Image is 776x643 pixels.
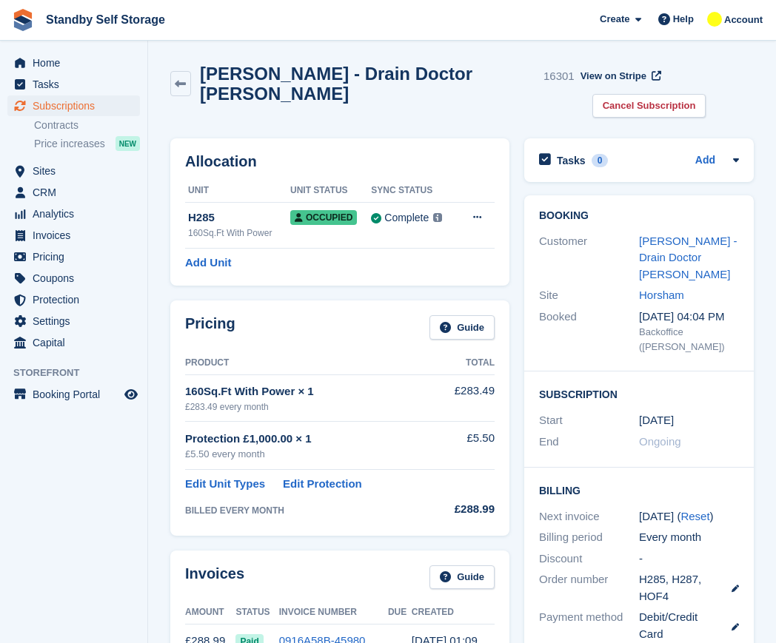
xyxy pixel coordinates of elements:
[185,400,438,414] div: £283.49 every month
[185,351,438,375] th: Product
[438,374,495,421] td: £283.49
[33,268,121,289] span: Coupons
[40,7,171,32] a: Standby Self Storage
[33,182,121,203] span: CRM
[33,95,121,116] span: Subscriptions
[429,565,495,590] a: Guide
[185,315,235,340] h2: Pricing
[639,412,674,429] time: 2023-04-28 00:00:00 UTC
[539,287,639,304] div: Site
[185,179,290,203] th: Unit
[185,431,438,448] div: Protection £1,000.00 × 1
[185,153,495,170] h2: Allocation
[724,13,763,27] span: Account
[600,12,629,27] span: Create
[639,609,739,642] div: Debit/Credit Card
[433,213,442,222] img: icon-info-grey-7440780725fd019a000dd9b08b2336e03edf1995a4989e88bcd33f0948082b44.svg
[539,508,639,525] div: Next invoice
[185,504,438,517] div: BILLED EVERY MONTH
[13,366,147,380] span: Storefront
[122,386,140,403] a: Preview store
[33,289,121,310] span: Protection
[438,501,495,518] div: £288.99
[34,118,140,132] a: Contracts
[33,384,121,405] span: Booking Portal
[185,255,231,272] a: Add Unit
[695,152,715,169] a: Add
[371,179,457,203] th: Sync Status
[539,386,739,401] h2: Subscription
[639,435,681,448] span: Ongoing
[34,137,105,151] span: Price increases
[33,53,121,73] span: Home
[235,601,278,625] th: Status
[438,351,495,375] th: Total
[200,64,538,104] h2: [PERSON_NAME] - Drain Doctor [PERSON_NAME]
[7,384,140,405] a: menu
[673,12,694,27] span: Help
[639,235,737,280] a: [PERSON_NAME] - Drain Doctor [PERSON_NAME]
[639,551,739,568] div: -
[7,182,140,203] a: menu
[539,412,639,429] div: Start
[7,161,140,181] a: menu
[7,74,140,95] a: menu
[581,69,646,84] span: View on Stripe
[12,9,34,31] img: stora-icon-8386f47178a22dfd0bd8f6a31ec36ba5ce8667c1dd55bd0f319d3a0aa187defe.svg
[707,12,722,27] img: Glenn Fisher
[7,311,140,331] a: menu
[388,601,412,625] th: Due
[185,476,265,493] a: Edit Unit Types
[7,289,140,310] a: menu
[539,434,639,451] div: End
[290,179,371,203] th: Unit Status
[539,609,639,642] div: Payment method
[412,601,495,625] th: Created
[33,311,121,331] span: Settings
[429,315,495,340] a: Guide
[384,210,429,226] div: Complete
[33,203,121,224] span: Analytics
[539,482,739,497] h2: Billing
[639,571,717,605] span: H285, H287, HOF4
[639,289,684,301] a: Horsham
[539,571,639,605] div: Order number
[575,64,664,88] a: View on Stripe
[639,309,739,326] div: [DATE] 04:04 PM
[438,422,495,470] td: £5.50
[7,53,140,73] a: menu
[639,508,739,525] div: [DATE] ( )
[539,210,739,222] h2: Booking
[33,332,121,353] span: Capital
[188,226,290,240] div: 160Sq.Ft With Power
[7,246,140,267] a: menu
[680,510,709,522] a: Reset
[543,68,575,85] div: 16301
[33,74,121,95] span: Tasks
[7,203,140,224] a: menu
[116,136,140,151] div: NEW
[539,551,639,568] div: Discount
[592,154,609,167] div: 0
[279,601,388,625] th: Invoice Number
[539,233,639,283] div: Customer
[185,383,438,400] div: 160Sq.Ft With Power × 1
[557,154,586,167] h2: Tasks
[639,325,739,354] div: Backoffice ([PERSON_NAME])
[283,476,362,493] a: Edit Protection
[188,209,290,226] div: H285
[34,135,140,152] a: Price increases NEW
[185,447,438,462] div: £5.50 every month
[592,94,706,118] a: Cancel Subscription
[639,529,739,546] div: Every month
[33,161,121,181] span: Sites
[33,246,121,267] span: Pricing
[7,225,140,246] a: menu
[290,210,357,225] span: Occupied
[7,95,140,116] a: menu
[7,332,140,353] a: menu
[185,565,244,590] h2: Invoices
[539,529,639,546] div: Billing period
[33,225,121,246] span: Invoices
[539,309,639,354] div: Booked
